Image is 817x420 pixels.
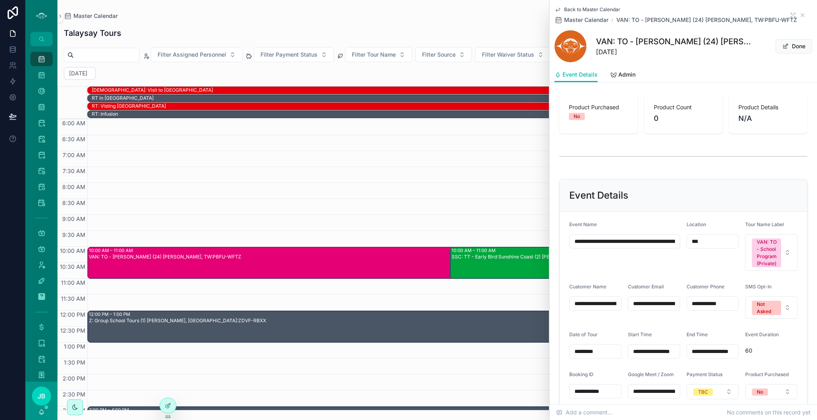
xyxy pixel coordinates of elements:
span: 9:00 AM [60,215,87,222]
div: SSC: TT - Early Bird Sunshine Coast (2) [PERSON_NAME], TW:XMQV-UXQE [452,254,812,260]
a: Master Calendar [555,16,608,24]
span: 10:30 AM [58,263,87,270]
div: TBC [698,388,708,396]
span: 2:00 PM [61,375,87,382]
div: RT: Visting England [92,103,808,110]
a: Admin [610,67,635,83]
span: Filter Payment Status [260,51,318,59]
div: No [574,113,580,120]
button: Select Button [151,47,243,62]
span: 7:00 AM [61,152,87,158]
button: Select Button [745,296,797,319]
h1: VAN: TO - [PERSON_NAME] (24) [PERSON_NAME], TW:PBFU-WFTZ [596,36,752,47]
div: VAN: TO - [PERSON_NAME] (24) [PERSON_NAME], TW:PBFU-WFTZ [89,254,703,260]
button: Select Button [745,384,797,399]
div: RT in UK [92,95,808,102]
span: Product Details [738,103,798,111]
img: App logo [35,10,48,22]
span: N/A [738,113,798,124]
span: 11:00 AM [59,279,87,286]
div: [DEMOGRAPHIC_DATA]: Visit to [GEOGRAPHIC_DATA] [92,87,808,93]
div: VAN: TO - School Program (Private) [757,239,777,267]
span: SMS Opt-In [745,284,772,290]
span: 10:00 AM [58,247,87,254]
div: 12:00 PM – 1:00 PMZ: Group School Tours (1) [PERSON_NAME], [GEOGRAPHIC_DATA]:ZDVF-RBXX [88,311,812,342]
span: 7:30 AM [61,168,87,174]
span: Filter Source [422,51,456,59]
span: Admin [618,71,635,79]
div: RT: Infusion [92,111,808,117]
a: Back to Master Calendar [555,6,620,13]
div: Z: Group School Tours (1) [PERSON_NAME], [GEOGRAPHIC_DATA]:ZDVF-RBXX [89,317,812,324]
div: scrollable content [26,46,57,382]
span: Booking ID [569,371,594,377]
span: 12:30 PM [58,327,87,334]
span: 6:30 AM [60,136,87,142]
span: 0 [654,113,713,124]
span: 9:30 AM [60,231,87,238]
span: Back to Master Calendar [564,6,620,13]
div: RT: Infusion [92,110,808,118]
span: Location [687,221,706,227]
a: VAN: TO - [PERSON_NAME] (24) [PERSON_NAME], TW:PBFU-WFTZ [616,16,797,24]
span: Event Details [562,71,598,79]
div: Not Asked [757,301,776,315]
button: Select Button [254,47,334,62]
button: Select Button [745,234,797,271]
div: No [757,388,763,396]
span: Master Calendar [564,16,608,24]
div: 3:00 PM – 4:00 PM [89,407,812,413]
span: Payment Status [687,371,722,377]
span: End Time [687,331,708,337]
span: Start Time [628,331,652,337]
span: Add a comment... [556,408,612,416]
h2: [DATE] [69,69,87,77]
button: Select Button [475,47,551,62]
span: 6:00 AM [60,120,87,126]
span: No comments on this record yet [727,408,811,416]
span: 8:30 AM [60,199,87,206]
span: Filter Waiver Status [482,51,534,59]
span: 3:00 PM [61,407,87,414]
span: 8:00 AM [60,183,87,190]
h2: Event Details [569,189,628,202]
a: Event Details [555,67,598,83]
span: 60 [745,347,797,355]
button: Select Button [345,47,412,62]
span: 11:30 AM [59,295,87,302]
button: Select Button [415,47,472,62]
div: SHAE: Visit to Japan [92,87,808,94]
span: Filter Assigned Personnel [158,51,226,59]
button: Done [776,39,812,53]
span: 2:30 PM [61,391,87,398]
span: Event Duration [745,331,779,337]
div: 10:00 AM – 11:00 AM [89,247,703,254]
div: RT: Visting [GEOGRAPHIC_DATA] [92,103,808,109]
span: 12:00 PM [58,311,87,318]
span: Customer Phone [687,284,724,290]
a: Master Calendar [64,12,118,20]
span: Tour Name Label [745,221,784,227]
span: Date of Tour [569,331,598,337]
span: Customer Email [628,284,664,290]
span: 1:00 PM [62,343,87,350]
span: Google Meet / Zoom [628,371,674,377]
div: 10:00 AM – 11:00 AMVAN: TO - [PERSON_NAME] (24) [PERSON_NAME], TW:PBFU-WFTZ [88,247,703,278]
span: Product Purchased [745,371,789,377]
span: JB [37,391,45,401]
span: Product Count [654,103,713,111]
span: Master Calendar [73,12,118,20]
div: 12:00 PM – 1:00 PM [89,311,812,317]
h1: Talaysay Tours [64,28,121,39]
div: 10:00 AM – 11:00 AM [452,247,812,254]
div: RT in [GEOGRAPHIC_DATA] [92,95,808,101]
span: Product Purchased [569,103,628,111]
span: Filter Tour Name [352,51,396,59]
span: Customer Name [569,284,606,290]
span: Event Name [569,221,597,227]
span: [DATE] [596,47,752,57]
span: 1:30 PM [62,359,87,366]
button: Select Button [687,384,739,399]
div: 10:00 AM – 11:00 AMSSC: TT - Early Bird Sunshine Coast (2) [PERSON_NAME], TW:XMQV-UXQE [450,247,812,278]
